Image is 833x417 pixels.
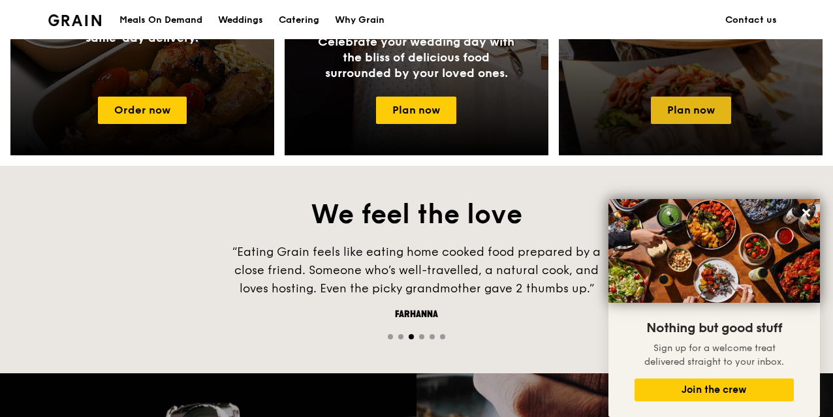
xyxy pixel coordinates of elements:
[388,334,393,339] span: Go to slide 1
[635,378,794,401] button: Join the crew
[440,334,445,339] span: Go to slide 6
[327,1,392,40] a: Why Grain
[644,343,784,367] span: Sign up for a welcome treat delivered straight to your inbox.
[98,97,187,124] a: Order now
[221,243,612,298] div: “Eating Grain feels like eating home cooked food prepared by a close friend. Someone who’s well-t...
[717,1,785,40] a: Contact us
[409,334,414,339] span: Go to slide 3
[651,97,731,124] a: Plan now
[796,202,817,223] button: Close
[271,1,327,40] a: Catering
[608,199,820,303] img: DSC07876-Edit02-Large.jpeg
[335,1,385,40] div: Why Grain
[419,334,424,339] span: Go to slide 4
[430,334,435,339] span: Go to slide 5
[210,1,271,40] a: Weddings
[646,320,782,336] span: Nothing but good stuff
[398,334,403,339] span: Go to slide 2
[218,1,263,40] div: Weddings
[279,1,319,40] div: Catering
[376,97,456,124] a: Plan now
[48,14,101,26] img: Grain
[221,308,612,321] div: Farhanna
[318,35,514,80] span: Celebrate your wedding day with the bliss of delicious food surrounded by your loved ones.
[119,1,202,40] div: Meals On Demand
